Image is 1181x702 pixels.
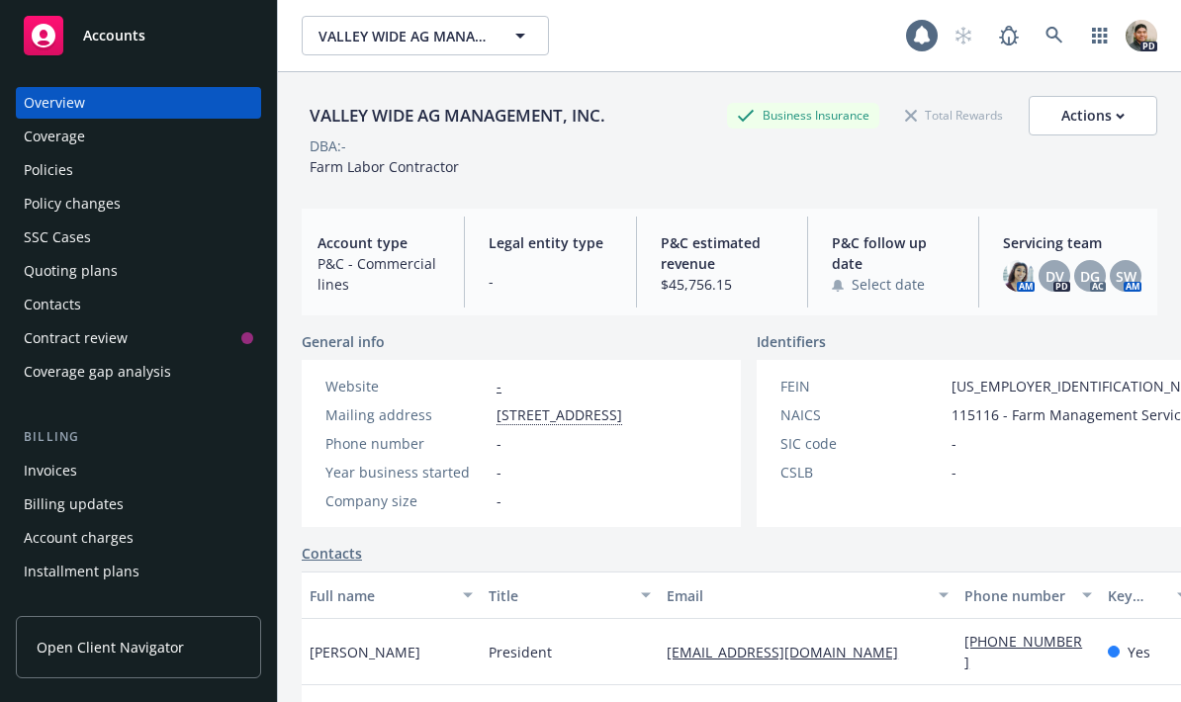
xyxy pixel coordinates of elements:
span: Yes [1128,642,1150,662]
a: Report a Bug [989,16,1029,55]
div: Title [489,585,630,606]
div: Contract review [24,322,128,354]
button: Actions [1029,96,1157,135]
div: SIC code [780,433,944,454]
div: Coverage gap analysis [24,356,171,388]
a: Search [1035,16,1074,55]
div: Billing [16,427,261,447]
div: VALLEY WIDE AG MANAGEMENT, INC. [302,103,613,129]
div: Mailing address [325,404,489,425]
button: Title [481,571,660,619]
div: Website [325,376,489,396]
div: Contacts [24,289,81,320]
span: P&C follow up date [832,232,954,274]
span: $45,756.15 [661,274,783,295]
a: Contacts [16,289,261,320]
div: Total Rewards [895,103,1013,128]
span: DV [1045,266,1064,287]
div: Policy changes [24,188,121,219]
span: - [952,462,956,483]
div: Coverage [24,121,85,152]
img: photo [1126,20,1157,51]
a: Policy changes [16,188,261,219]
a: Coverage gap analysis [16,356,261,388]
div: Policies [24,154,73,186]
a: [EMAIL_ADDRESS][DOMAIN_NAME] [667,643,914,661]
button: Full name [302,571,481,619]
button: Phone number [956,571,1099,619]
a: Switch app [1080,16,1120,55]
a: Overview [16,87,261,119]
img: photo [1003,260,1035,292]
span: - [497,490,501,511]
div: DBA: - [310,135,346,156]
div: FEIN [780,376,944,396]
a: Policies [16,154,261,186]
a: - [497,377,501,395]
span: Identifiers [757,331,826,352]
span: [PERSON_NAME] [310,642,420,662]
div: Business Insurance [727,103,879,128]
div: Actions [1061,97,1125,134]
div: Account charges [24,522,134,554]
span: Farm Labor Contractor [310,157,459,176]
div: Billing updates [24,488,124,520]
span: VALLEY WIDE AG MANAGEMENT, INC. [318,26,490,46]
a: Accounts [16,8,261,63]
span: - [489,271,611,292]
a: Account charges [16,522,261,554]
div: Year business started [325,462,489,483]
span: P&C estimated revenue [661,232,783,274]
span: Legal entity type [489,232,611,253]
span: DG [1080,266,1100,287]
span: General info [302,331,385,352]
span: SW [1116,266,1136,287]
a: Billing updates [16,488,261,520]
div: Key contact [1108,585,1165,606]
div: SSC Cases [24,221,91,253]
span: - [497,462,501,483]
div: NAICS [780,404,944,425]
a: Start snowing [944,16,983,55]
a: Installment plans [16,556,261,587]
a: SSC Cases [16,221,261,253]
div: Company size [325,490,489,511]
span: Servicing team [1003,232,1141,253]
div: Installment plans [24,556,139,587]
div: Phone number [325,433,489,454]
div: CSLB [780,462,944,483]
a: Contacts [302,543,362,564]
div: Quoting plans [24,255,118,287]
span: Account type [318,232,440,253]
a: Quoting plans [16,255,261,287]
button: Email [659,571,956,619]
span: P&C - Commercial lines [318,253,440,295]
span: Open Client Navigator [37,637,184,658]
a: Contract review [16,322,261,354]
span: Accounts [83,28,145,44]
a: Coverage [16,121,261,152]
span: - [497,433,501,454]
a: Invoices [16,455,261,486]
div: Full name [310,585,451,606]
span: - [952,433,956,454]
div: Phone number [964,585,1069,606]
div: Overview [24,87,85,119]
a: [PHONE_NUMBER] [964,632,1082,671]
span: Select date [852,274,925,295]
div: Email [667,585,927,606]
span: President [489,642,552,662]
button: VALLEY WIDE AG MANAGEMENT, INC. [302,16,549,55]
div: Invoices [24,455,77,486]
